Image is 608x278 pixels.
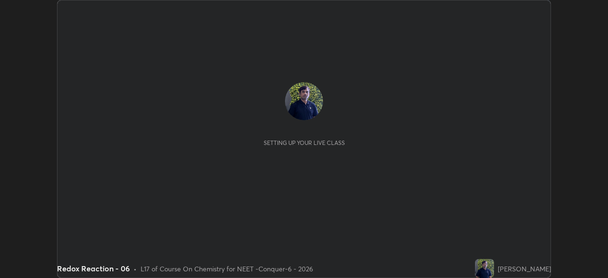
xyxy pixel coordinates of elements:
div: • [133,264,137,274]
div: [PERSON_NAME] [498,264,551,274]
img: 924660acbe704701a98f0fe2bdf2502a.jpg [285,82,323,120]
div: Setting up your live class [264,139,345,146]
div: Redox Reaction - 06 [57,263,130,274]
div: L17 of Course On Chemistry for NEET -Conquer-6 - 2026 [141,264,313,274]
img: 924660acbe704701a98f0fe2bdf2502a.jpg [475,259,494,278]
